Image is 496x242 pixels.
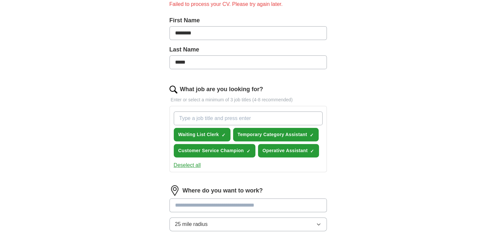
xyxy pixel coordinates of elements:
label: First Name [169,16,327,25]
span: ✓ [310,149,314,154]
span: Temporary Category Assistant [238,131,307,138]
input: Type a job title and press enter [174,111,323,125]
div: Failed to process your CV. Please try again later. [169,0,327,8]
button: 25 mile radius [169,217,327,231]
span: ✓ [247,149,250,154]
span: ✓ [222,132,226,138]
button: Customer Service Champion✓ [174,144,255,157]
img: location.png [169,185,180,196]
button: Operative Assistant✓ [258,144,319,157]
span: ✓ [310,132,314,138]
p: Enter or select a minimum of 3 job titles (4-8 recommended) [169,96,327,103]
span: 25 mile radius [175,220,208,228]
span: Operative Assistant [263,147,308,154]
label: What job are you looking for? [180,85,263,94]
img: search.png [169,86,177,93]
button: Waiting List Clerk✓ [174,128,230,141]
label: Where do you want to work? [183,186,263,195]
span: Customer Service Champion [178,147,244,154]
label: Last Name [169,45,327,54]
button: Deselect all [174,161,201,169]
button: Temporary Category Assistant✓ [233,128,319,141]
span: Waiting List Clerk [178,131,219,138]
